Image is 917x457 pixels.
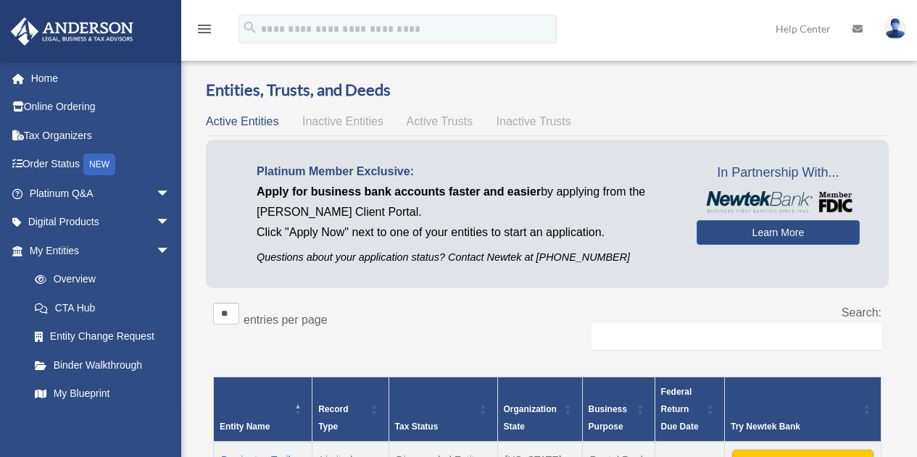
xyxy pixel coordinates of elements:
img: User Pic [884,18,906,39]
span: Apply for business bank accounts faster and easier [257,185,541,198]
a: CTA Hub [20,293,185,322]
th: Entity Name: Activate to invert sorting [214,377,312,442]
p: Platinum Member Exclusive: [257,162,675,182]
span: Active Trusts [407,115,473,127]
span: Tax Status [395,422,439,432]
a: menu [196,25,213,38]
th: Try Newtek Bank : Activate to sort [724,377,881,442]
img: Anderson Advisors Platinum Portal [7,17,138,46]
span: Active Entities [206,115,278,127]
i: menu [196,20,213,38]
span: Record Type [318,404,348,432]
a: My Entitiesarrow_drop_down [10,236,185,265]
span: arrow_drop_down [156,179,185,209]
span: In Partnership With... [697,162,860,185]
span: Federal Return Due Date [661,387,699,432]
img: NewtekBankLogoSM.png [704,191,852,213]
span: Organization State [504,404,557,432]
a: Learn More [697,220,860,245]
th: Business Purpose: Activate to sort [582,377,655,442]
th: Tax Status: Activate to sort [389,377,497,442]
a: Home [10,64,192,93]
a: Platinum Q&Aarrow_drop_down [10,179,192,208]
label: Search: [842,306,881,319]
a: Tax Organizers [10,121,192,150]
label: entries per page [244,314,328,326]
a: Tax Due Dates [20,408,185,437]
a: Online Ordering [10,93,192,122]
th: Organization State: Activate to sort [497,377,582,442]
th: Federal Return Due Date: Activate to sort [655,377,724,442]
a: Overview [20,265,178,294]
a: Entity Change Request [20,322,185,351]
p: by applying from the [PERSON_NAME] Client Portal. [257,182,675,222]
span: arrow_drop_down [156,208,185,238]
a: Digital Productsarrow_drop_down [10,208,192,237]
i: search [242,20,258,35]
span: Entity Name [220,422,270,432]
th: Record Type: Activate to sort [312,377,389,442]
span: arrow_drop_down [156,236,185,266]
div: NEW [83,154,115,175]
div: Try Newtek Bank [731,418,859,435]
span: Business Purpose [589,404,627,432]
h3: Entities, Trusts, and Deeds [206,79,889,101]
p: Click "Apply Now" next to one of your entities to start an application. [257,222,675,243]
p: Questions about your application status? Contact Newtek at [PHONE_NUMBER] [257,248,675,267]
span: Inactive Trusts [497,115,571,127]
a: Order StatusNEW [10,150,192,180]
a: Binder Walkthrough [20,351,185,380]
span: Inactive Entities [302,115,383,127]
a: My Blueprint [20,380,185,408]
